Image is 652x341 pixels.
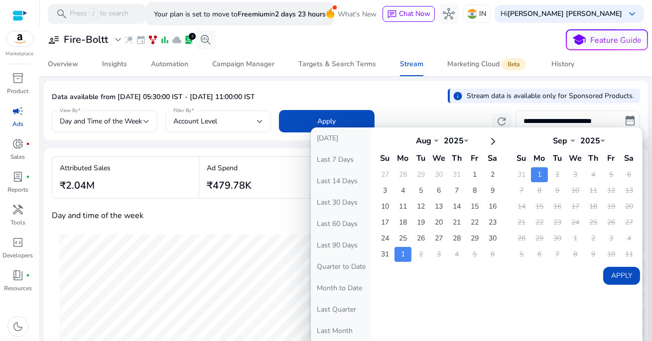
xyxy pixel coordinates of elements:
[56,8,68,20] span: search
[12,105,24,117] span: campaign
[3,251,33,260] p: Developers
[275,9,326,19] b: 2 days 23 hours
[112,34,124,46] span: expand_more
[453,91,463,101] span: info
[207,163,252,173] p: Ad Spend
[311,256,372,277] button: Quarter to Date
[311,149,372,170] button: Last 7 Days
[7,87,29,96] p: Product
[311,277,372,299] button: Month to Date
[575,135,605,146] div: 2025
[12,171,24,183] span: lab_profile
[172,35,182,45] span: cloud
[447,60,527,68] div: Marketing Cloud
[12,138,24,150] span: donut_small
[298,61,376,68] div: Targets & Search Terms
[603,267,640,285] button: Apply
[7,185,28,194] p: Reports
[26,273,30,277] span: fiber_manual_record
[207,180,252,192] h3: ₹479.78K
[311,299,372,320] button: Last Quarter
[443,8,455,20] span: hub
[508,9,622,18] b: [PERSON_NAME] [PERSON_NAME]
[124,35,134,45] span: wand_stars
[52,92,255,102] p: Data available from [DATE] 05:30:00 IST - [DATE] 11:00:00 IST
[318,116,336,126] span: Apply
[6,31,33,46] img: amazon.svg
[409,135,439,146] div: Aug
[12,204,24,216] span: handyman
[439,4,459,24] button: hub
[89,8,98,19] span: /
[196,30,216,50] button: search_insights
[173,116,217,126] span: Account Level
[387,9,397,19] span: chat
[60,116,142,126] span: Day and Time of the Week
[311,213,372,234] button: Last 60 Days
[64,34,108,46] h3: Fire-Boltt
[551,61,574,68] div: History
[12,321,24,333] span: dark_mode
[173,107,192,114] mat-label: Filter By
[60,107,78,114] mat-label: View By
[212,61,274,68] div: Campaign Manager
[479,5,486,22] p: IN
[572,33,587,47] span: school
[467,9,477,19] img: in.svg
[200,34,212,46] span: search_insights
[311,170,372,192] button: Last 14 Days
[496,115,508,127] span: refresh
[60,163,111,173] p: Attributed Sales
[4,284,32,293] p: Resources
[60,180,111,192] h3: ₹2.04M
[279,110,375,132] button: Apply
[12,119,23,128] p: Ads
[102,61,127,68] div: Insights
[48,34,60,46] span: user_attributes
[6,50,34,58] p: Marketplace
[501,10,622,17] p: Hi
[26,142,30,146] span: fiber_manual_record
[10,218,25,227] p: Tools
[238,9,269,19] b: Freemium
[467,91,634,101] p: Stream data is available only for Sponsored Products.
[492,114,512,129] button: refresh
[189,33,196,40] div: 3
[148,35,158,45] span: family_history
[184,35,194,45] span: lab_profile
[502,58,525,70] span: Beta
[311,192,372,213] button: Last 30 Days
[311,234,372,256] button: Last 90 Days
[383,6,435,22] button: chatChat Now
[12,236,24,248] span: code_blocks
[70,8,129,19] p: Press to search
[338,5,377,23] span: What's New
[591,34,642,46] p: Feature Guide
[311,127,372,149] button: [DATE]
[136,35,146,45] span: event
[52,211,143,221] h4: Day and time of the week
[26,175,30,179] span: fiber_manual_record
[160,35,170,45] span: bar_chart
[12,269,24,281] span: book_4
[626,8,638,20] span: keyboard_arrow_down
[12,72,24,84] span: inventory_2
[151,61,188,68] div: Automation
[11,152,25,161] p: Sales
[399,9,430,18] span: Chat Now
[400,61,423,68] div: Stream
[154,5,326,23] p: Your plan is set to move to in
[545,135,575,146] div: Sep
[48,61,78,68] div: Overview
[439,135,469,146] div: 2025
[566,29,648,50] button: schoolFeature Guide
